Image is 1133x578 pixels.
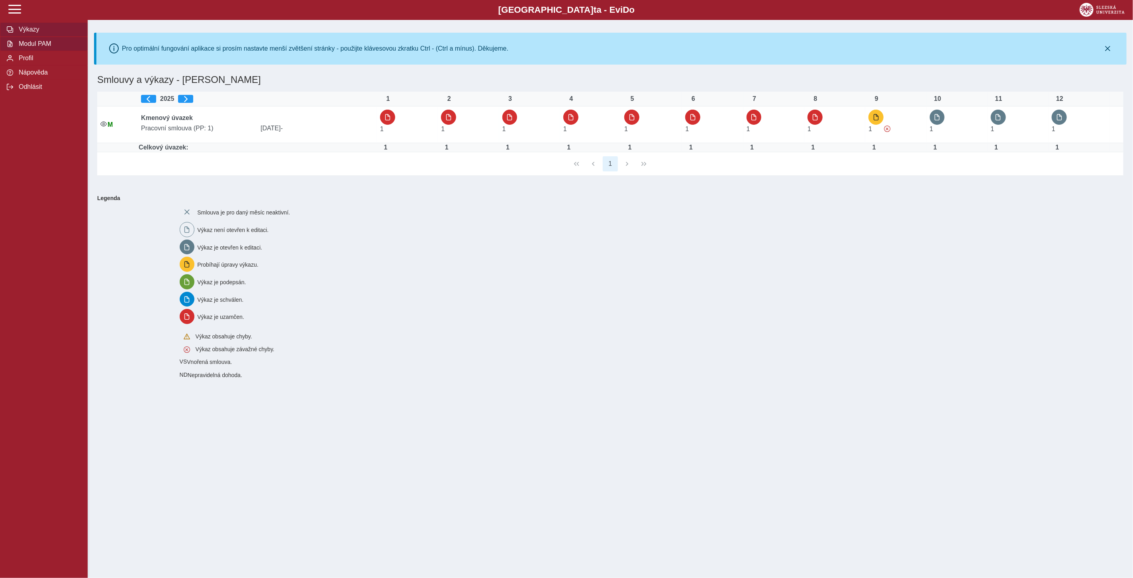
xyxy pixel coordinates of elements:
span: Výkazy [16,26,81,33]
span: Vnořená smlouva. [187,359,232,365]
b: Kmenový úvazek [141,114,193,121]
span: Výkaz je uzamčen. [197,314,244,320]
span: Úvazek : 8 h / den. 40 h / týden. [563,126,567,132]
span: Smlouva je pro daný měsíc neaktivní. [197,210,290,216]
i: Smlouva je aktivní [100,121,107,127]
div: Úvazek : 8 h / den. 40 h / týden. [1049,144,1065,151]
span: Úvazek : 8 h / den. 40 h / týden. [441,126,445,132]
div: 6 [685,95,701,102]
span: [DATE] [257,125,377,132]
span: Úvazek : 8 h / den. 40 h / týden. [685,126,689,132]
span: Úvazek : 8 h / den. 40 h / týden. [930,126,933,132]
span: Výkaz obsahuje závažné chyby. [196,346,274,352]
button: 1 [603,156,618,171]
div: Pro optimální fungování aplikace si prosím nastavte menší zvětšení stránky - použijte klávesovou ... [122,45,508,52]
span: Úvazek : 8 h / den. 40 h / týden. [502,126,506,132]
div: 11 [991,95,1007,102]
div: Úvazek : 8 h / den. 40 h / týden. [683,144,699,151]
span: o [629,5,635,15]
div: 1 [380,95,396,102]
span: - [281,125,283,132]
b: Legenda [94,192,1120,204]
div: 2 [441,95,457,102]
span: Nápověda [16,69,81,76]
div: 7 [747,95,763,102]
span: Výkaz není otevřen k editaci. [197,227,269,234]
span: Smlouva vnořená do kmene [180,372,188,378]
span: Úvazek : 8 h / den. 40 h / týden. [808,126,811,132]
div: 2025 [141,95,374,103]
span: Výkaz je podepsán. [197,279,246,286]
span: Úvazek : 8 h / den. 40 h / týden. [868,126,872,132]
img: logo_web_su.png [1080,3,1125,17]
div: Úvazek : 8 h / den. 40 h / týden. [439,144,455,151]
span: Smlouva vnořená do kmene [180,358,187,365]
span: Výkaz obsahuje chyby. [196,333,252,340]
div: 4 [563,95,579,102]
div: Úvazek : 8 h / den. 40 h / týden. [744,144,760,151]
span: Výkaz je schválen. [197,297,243,303]
div: Úvazek : 8 h / den. 40 h / týden. [378,144,394,151]
span: t [594,5,596,15]
div: Úvazek : 8 h / den. 40 h / týden. [927,144,943,151]
span: Výkaz obsahuje závažné chyby. [884,126,890,132]
span: Pracovní smlouva (PP: 1) [138,125,257,132]
div: Úvazek : 8 h / den. 40 h / týden. [805,144,821,151]
span: Odhlásit [16,83,81,90]
span: Úvazek : 8 h / den. 40 h / týden. [747,126,750,132]
span: Úvazek : 8 h / den. 40 h / týden. [380,126,384,132]
div: 12 [1052,95,1068,102]
span: Úvazek : 8 h / den. 40 h / týden. [991,126,994,132]
span: Probíhají úpravy výkazu. [197,262,258,268]
span: Modul PAM [16,40,81,47]
span: Profil [16,55,81,62]
span: D [623,5,629,15]
div: 10 [930,95,946,102]
h1: Smlouvy a výkazy - [PERSON_NAME] [94,71,955,88]
span: Úvazek : 8 h / den. 40 h / týden. [624,126,628,132]
div: 8 [808,95,823,102]
span: Výkaz je otevřen k editaci. [197,244,262,251]
span: Údaje souhlasí s údaji v Magionu [108,121,113,128]
span: Nepravidelná dohoda. [188,372,242,378]
div: 3 [502,95,518,102]
div: 9 [868,95,884,102]
div: Úvazek : 8 h / den. 40 h / týden. [500,144,516,151]
div: Úvazek : 8 h / den. 40 h / týden. [988,144,1004,151]
div: 5 [624,95,640,102]
b: [GEOGRAPHIC_DATA] a - Evi [24,5,1109,15]
td: Celkový úvazek: [138,143,377,152]
div: Úvazek : 8 h / den. 40 h / týden. [561,144,577,151]
span: Úvazek : 8 h / den. 40 h / týden. [1052,126,1055,132]
div: Úvazek : 8 h / den. 40 h / týden. [622,144,638,151]
div: Úvazek : 8 h / den. 40 h / týden. [866,144,882,151]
